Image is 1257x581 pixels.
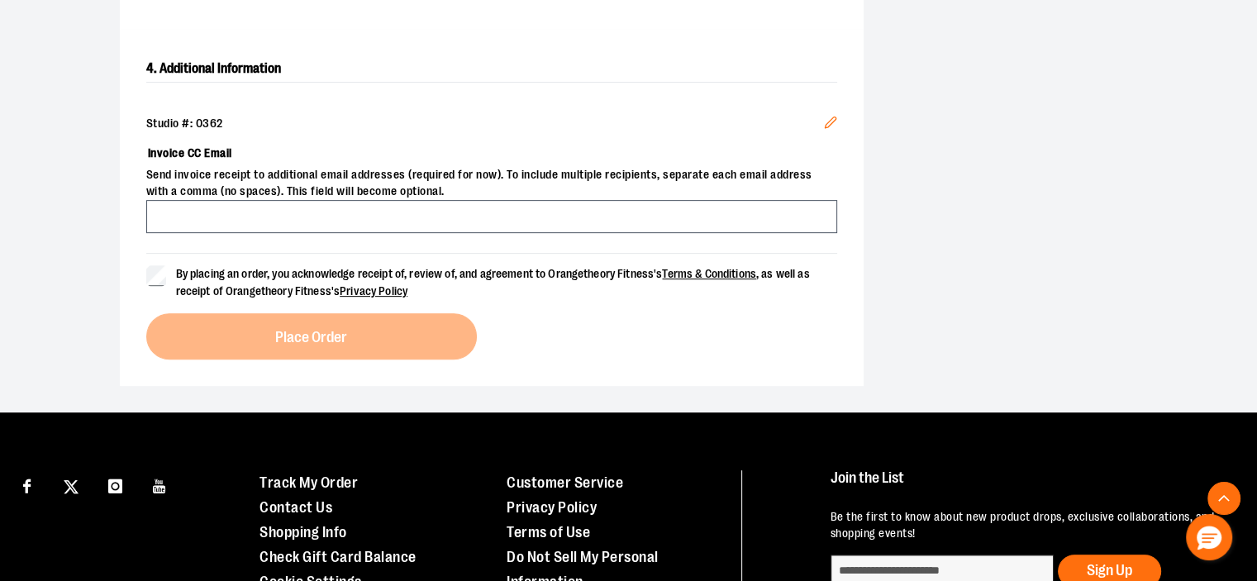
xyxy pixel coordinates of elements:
[146,116,837,132] div: Studio #: 0362
[176,267,810,298] span: By placing an order, you acknowledge receipt of, review of, and agreement to Orangetheory Fitness...
[259,549,417,565] a: Check Gift Card Balance
[57,470,86,499] a: Visit our X page
[1087,562,1132,579] span: Sign Up
[146,55,837,83] h2: 4. Additional Information
[507,499,597,516] a: Privacy Policy
[259,474,358,491] a: Track My Order
[831,509,1225,542] p: Be the first to know about new product drops, exclusive collaborations, and shopping events!
[831,470,1225,501] h4: Join the List
[12,470,41,499] a: Visit our Facebook page
[662,267,756,280] a: Terms & Conditions
[146,139,837,167] label: Invoice CC Email
[811,102,850,147] button: Edit
[1207,482,1240,515] button: Back To Top
[146,167,837,200] span: Send invoice receipt to additional email addresses (required for now). To include multiple recipi...
[340,284,407,298] a: Privacy Policy
[259,499,332,516] a: Contact Us
[64,479,79,494] img: Twitter
[145,470,174,499] a: Visit our Youtube page
[507,524,590,541] a: Terms of Use
[1186,514,1232,560] button: Hello, have a question? Let’s chat.
[259,524,347,541] a: Shopping Info
[101,470,130,499] a: Visit our Instagram page
[507,474,623,491] a: Customer Service
[146,265,166,285] input: By placing an order, you acknowledge receipt of, review of, and agreement to Orangetheory Fitness...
